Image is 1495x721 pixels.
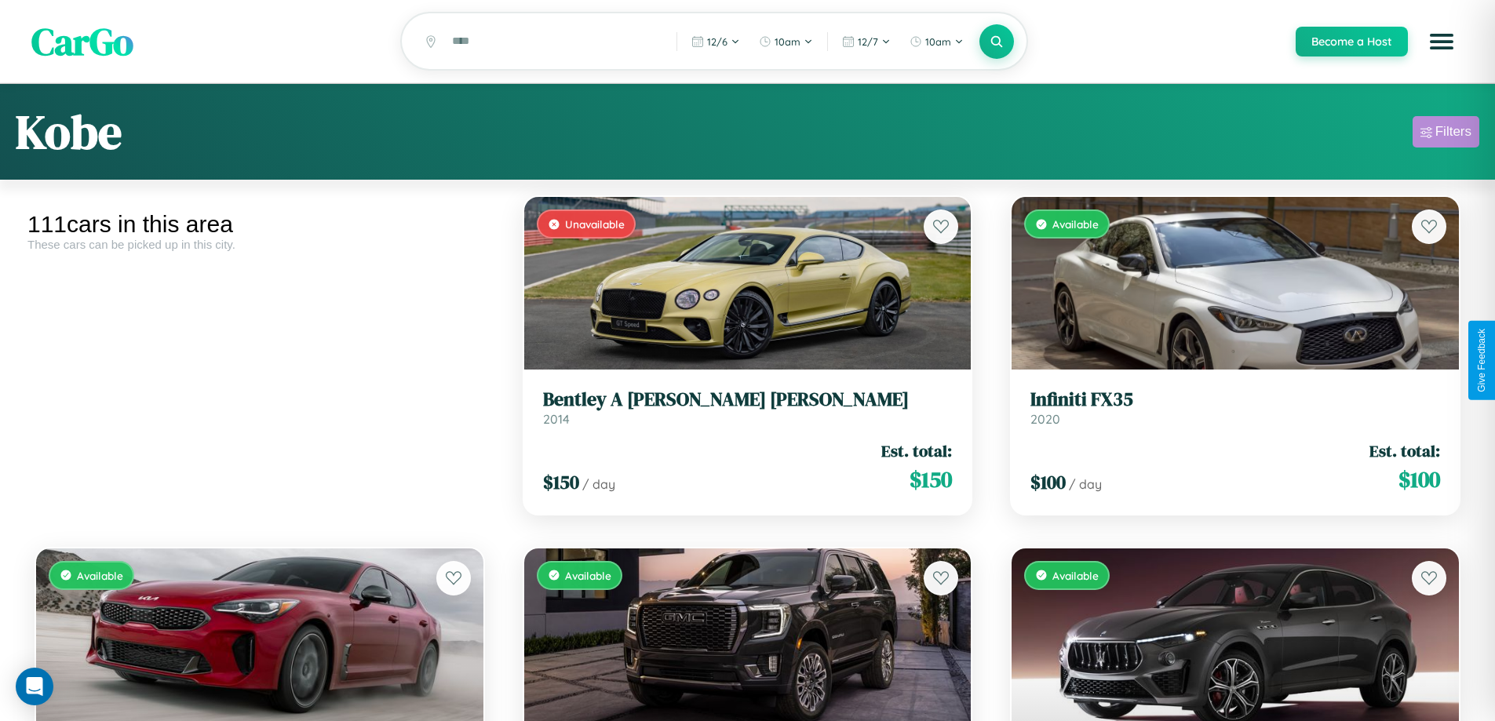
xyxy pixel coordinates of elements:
span: $ 100 [1030,469,1066,495]
span: 12 / 7 [858,35,878,48]
div: Give Feedback [1476,329,1487,392]
div: 111 cars in this area [27,211,492,238]
div: These cars can be picked up in this city. [27,238,492,251]
div: Filters [1435,124,1471,140]
span: $ 150 [543,469,579,495]
span: Unavailable [565,217,625,231]
div: Open Intercom Messenger [16,668,53,705]
a: Bentley A [PERSON_NAME] [PERSON_NAME]2014 [543,388,953,427]
span: / day [582,476,615,492]
h3: Bentley A [PERSON_NAME] [PERSON_NAME] [543,388,953,411]
button: 10am [751,29,821,54]
span: Available [77,569,123,582]
span: 10am [925,35,951,48]
a: Infiniti FX352020 [1030,388,1440,427]
span: $ 150 [910,464,952,495]
button: Become a Host [1296,27,1408,56]
span: Est. total: [1369,439,1440,462]
button: 12/6 [684,29,748,54]
span: Available [1052,217,1099,231]
span: / day [1069,476,1102,492]
button: Open menu [1420,20,1464,64]
span: 10am [775,35,800,48]
span: $ 100 [1398,464,1440,495]
h3: Infiniti FX35 [1030,388,1440,411]
span: CarGo [31,16,133,67]
button: Filters [1413,116,1479,147]
h1: Kobe [16,100,122,164]
span: 2020 [1030,411,1060,427]
button: 12/7 [834,29,899,54]
span: 12 / 6 [707,35,727,48]
span: Available [1052,569,1099,582]
span: 2014 [543,411,570,427]
span: Available [565,569,611,582]
span: Est. total: [881,439,952,462]
button: 10am [902,29,972,54]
